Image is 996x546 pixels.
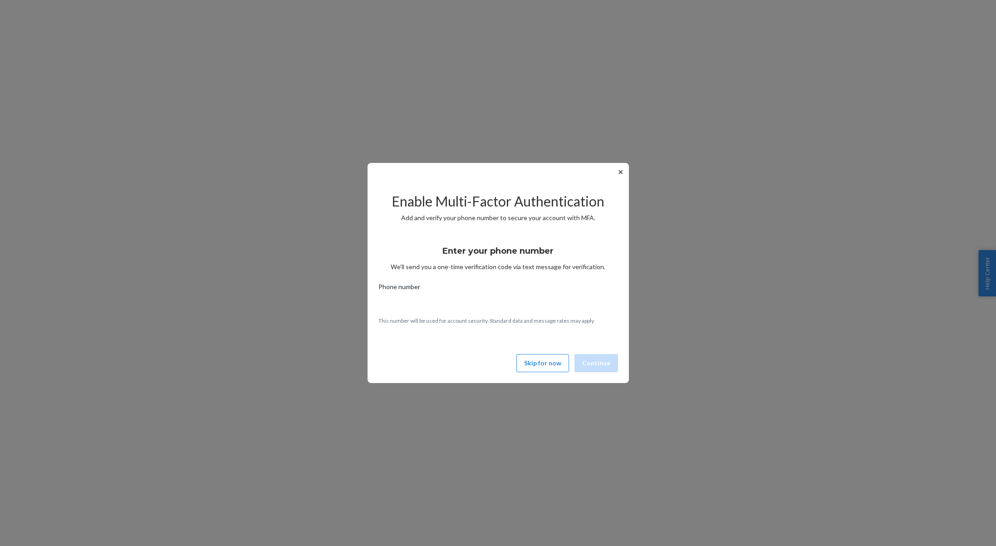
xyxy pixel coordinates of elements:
[378,213,618,222] p: Add and verify your phone number to secure your account with MFA.
[574,354,618,372] button: Continue
[378,317,618,325] p: This number will be used for account security. Standard data and message rates may apply.
[616,167,625,177] button: ✕
[516,354,569,372] button: Skip for now
[378,194,618,209] h2: Enable Multi-Factor Authentication
[442,245,554,257] h3: Enter your phone number
[378,238,618,271] div: We’ll send you a one-time verification code via text message for verification.
[378,282,420,295] span: Phone number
